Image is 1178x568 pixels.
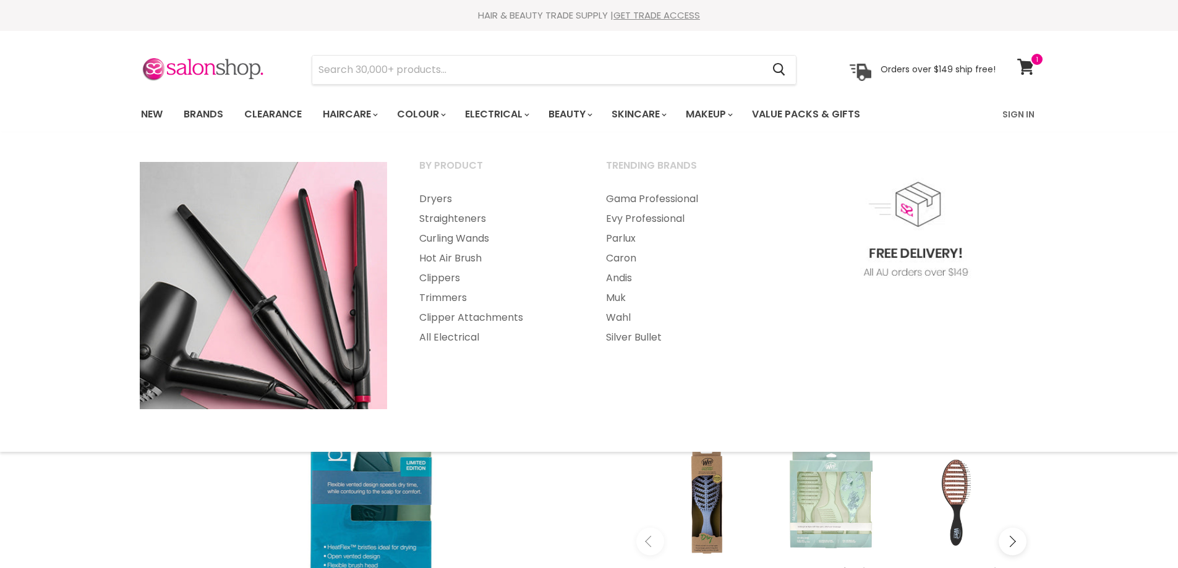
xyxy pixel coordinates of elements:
a: Dryers [404,189,588,209]
a: New [132,101,172,127]
a: Silver Bullet [591,328,775,347]
a: By Product [404,156,588,187]
a: Clippers [404,268,588,288]
a: Trimmers [404,288,588,308]
input: Search [312,56,763,84]
a: GET TRADE ACCESS [613,9,700,22]
ul: Main menu [591,189,775,347]
a: Beauty [539,101,600,127]
p: Orders over $149 ship free! [881,64,996,75]
a: Parlux [591,229,775,248]
a: Straighteners [404,209,588,229]
a: Andis [591,268,775,288]
a: Makeup [676,101,740,127]
a: Haircare [314,101,385,127]
ul: Main menu [404,189,588,347]
form: Product [312,55,796,85]
div: HAIR & BEAUTY TRADE SUPPLY | [126,9,1053,22]
a: Trending Brands [591,156,775,187]
a: Skincare [602,101,674,127]
iframe: Gorgias live chat messenger [1116,510,1166,556]
a: All Electrical [404,328,588,347]
ul: Main menu [132,96,933,132]
a: Caron [591,248,775,268]
a: Value Packs & Gifts [743,101,869,127]
a: Muk [591,288,775,308]
a: Clearance [235,101,311,127]
nav: Main [126,96,1053,132]
a: Gama Professional [591,189,775,209]
button: Search [763,56,796,84]
a: Evy Professional [591,209,775,229]
a: Clipper Attachments [404,308,588,328]
a: Colour [388,101,453,127]
a: Wahl [591,308,775,328]
a: Curling Wands [404,229,588,248]
a: Electrical [456,101,537,127]
a: Sign In [995,101,1042,127]
a: Hot Air Brush [404,248,588,268]
a: Brands [174,101,233,127]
